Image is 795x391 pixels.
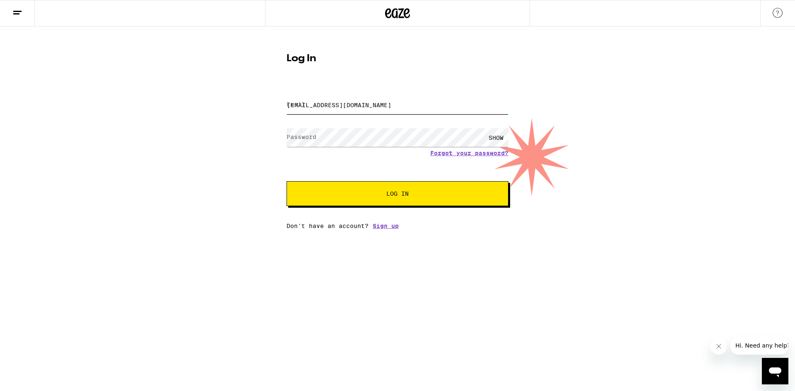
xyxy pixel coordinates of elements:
input: Email [287,96,508,114]
span: Log In [386,191,409,197]
div: Don't have an account? [287,223,508,229]
label: Email [287,101,305,108]
div: SHOW [484,128,508,147]
label: Password [287,134,316,140]
a: Sign up [373,223,399,229]
iframe: Close message [711,338,727,355]
iframe: Button to launch messaging window [762,358,788,384]
iframe: Message from company [730,336,788,355]
a: Forgot your password? [430,150,508,156]
h1: Log In [287,54,508,64]
span: Hi. Need any help? [5,6,60,12]
button: Log In [287,181,508,206]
